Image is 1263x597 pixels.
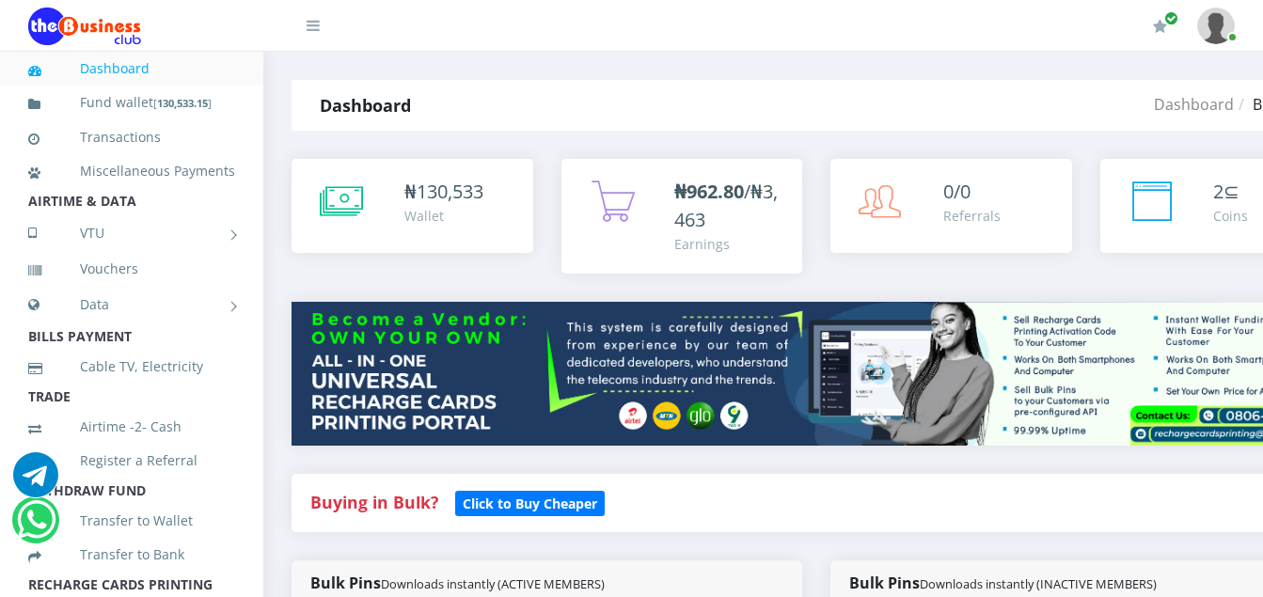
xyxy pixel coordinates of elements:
small: Downloads instantly (INACTIVE MEMBERS) [920,575,1157,592]
div: ⊆ [1213,178,1248,206]
b: ₦962.80 [674,179,744,204]
a: Chat for support [17,511,55,542]
a: Dashboard [1154,94,1234,115]
strong: Buying in Bulk? [310,491,438,513]
div: ₦ [404,178,483,206]
a: Dashboard [28,47,235,90]
strong: Dashboard [320,94,411,117]
img: User [1197,8,1235,44]
a: Transfer to Wallet [28,499,235,542]
a: Miscellaneous Payments [28,149,235,193]
a: ₦130,533 Wallet [292,159,533,253]
a: Transfer to Bank [28,533,235,576]
div: Coins [1213,206,1248,226]
div: Earnings [674,234,784,254]
strong: Bulk Pins [849,573,1157,593]
span: 130,533 [417,179,483,204]
a: Cable TV, Electricity [28,345,235,388]
a: Chat for support [13,466,58,497]
b: 130,533.15 [157,96,208,110]
i: Renew/Upgrade Subscription [1153,19,1167,34]
a: Airtime -2- Cash [28,405,235,448]
span: /₦3,463 [674,179,778,232]
small: [ ] [153,96,212,110]
a: Transactions [28,116,235,159]
a: Vouchers [28,247,235,291]
div: Wallet [404,206,483,226]
img: Logo [28,8,141,45]
div: Referrals [943,206,1001,226]
small: Downloads instantly (ACTIVE MEMBERS) [381,575,605,592]
a: 0/0 Referrals [830,159,1072,253]
a: ₦962.80/₦3,463 Earnings [561,159,803,274]
span: 2 [1213,179,1224,204]
a: Fund wallet[130,533.15] [28,81,235,125]
strong: Bulk Pins [310,573,605,593]
a: Register a Referral [28,439,235,482]
span: Renew/Upgrade Subscription [1164,11,1178,25]
a: Click to Buy Cheaper [455,491,605,513]
a: Data [28,281,235,328]
b: Click to Buy Cheaper [463,495,597,512]
span: 0/0 [943,179,971,204]
a: VTU [28,210,235,257]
